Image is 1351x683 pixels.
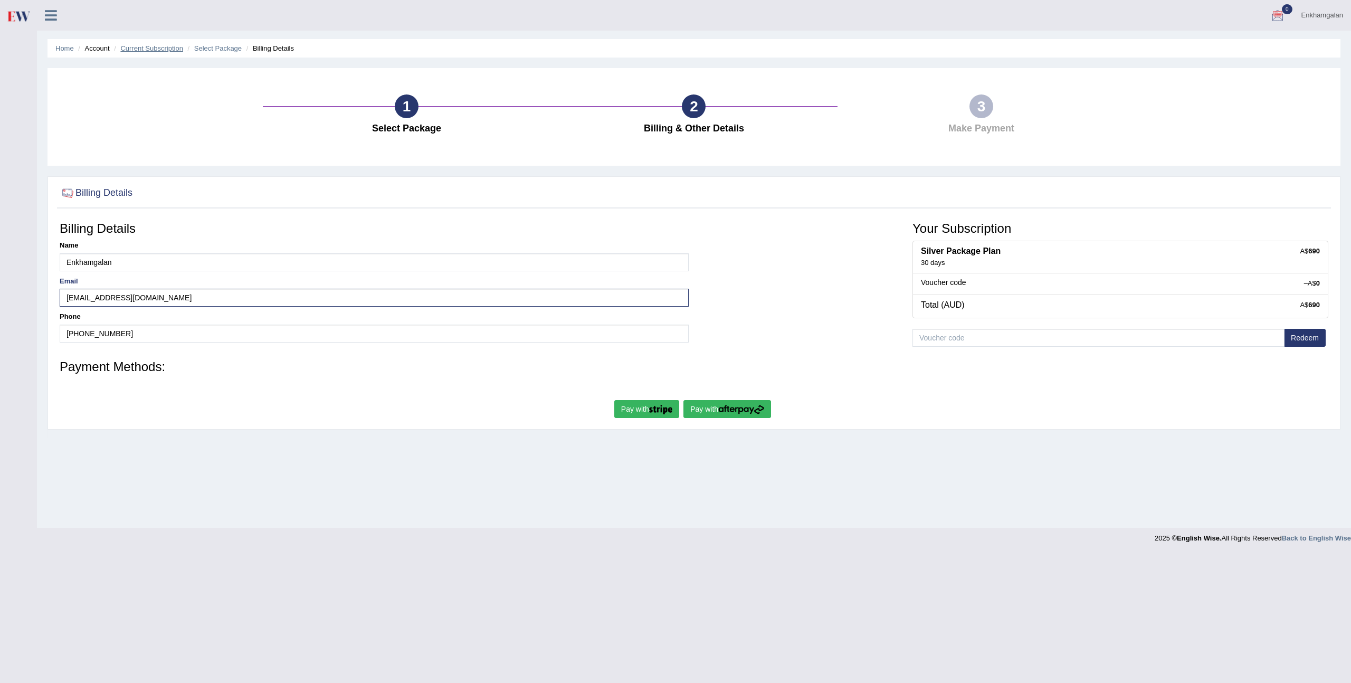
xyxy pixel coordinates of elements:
[395,94,418,118] div: 1
[60,277,78,286] label: Email
[1155,528,1351,543] div: 2025 © All Rights Reserved
[1308,301,1320,309] strong: 690
[268,124,545,134] h4: Select Package
[1282,534,1351,542] a: Back to English Wise
[614,400,679,418] button: Pay with
[556,124,832,134] h4: Billing & Other Details
[60,241,78,250] label: Name
[921,259,1320,268] div: 30 days
[682,94,706,118] div: 2
[1304,279,1320,288] div: –A$
[60,185,132,201] h2: Billing Details
[921,246,1001,255] b: Silver Package Plan
[912,329,1285,347] input: Voucher code
[912,222,1328,235] h3: Your Subscription
[921,279,1320,287] h5: Voucher code
[55,44,74,52] a: Home
[921,300,1320,310] h4: Total (AUD)
[194,44,242,52] a: Select Package
[1282,4,1292,14] span: 0
[120,44,183,52] a: Current Subscription
[244,43,294,53] li: Billing Details
[1300,300,1320,310] div: A$
[1308,247,1320,255] strong: 690
[683,400,771,418] button: Pay with
[60,222,689,235] h3: Billing Details
[1177,534,1221,542] strong: English Wise.
[1284,329,1326,347] button: Redeem
[60,312,81,321] label: Phone
[969,94,993,118] div: 3
[60,360,1328,374] h3: Payment Methods:
[1300,246,1320,256] div: A$
[1316,279,1320,287] strong: 0
[75,43,109,53] li: Account
[843,124,1119,134] h4: Make Payment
